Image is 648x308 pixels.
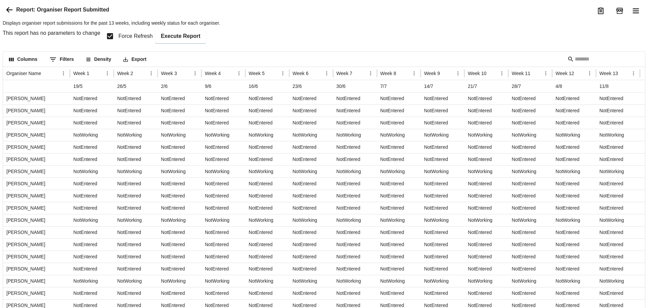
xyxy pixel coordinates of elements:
[234,69,244,78] button: Menu
[508,214,552,226] div: NotWorking
[70,92,114,104] div: NotEntered
[596,251,640,263] div: NotEntered
[70,263,114,275] div: NotEntered
[552,287,596,299] div: NotEntered
[333,80,377,92] div: 30/6
[596,202,640,214] div: NotEntered
[114,202,158,214] div: NotEntered
[70,177,114,190] div: NotEntered
[158,202,201,214] div: NotEntered
[596,190,640,202] div: NotEntered
[3,238,70,251] div: Kevin Fazlic
[289,287,333,299] div: NotEntered
[440,69,450,78] button: Sort
[289,226,333,238] div: NotEntered
[114,190,158,202] div: NotEntered
[508,129,552,141] div: NotWorking
[596,80,640,92] div: 11/8
[397,69,406,78] button: Sort
[421,202,464,214] div: NotEntered
[552,80,596,92] div: 4/8
[245,165,289,177] div: NotWorking
[103,69,112,78] button: Menu
[377,214,421,226] div: NotWorking
[508,141,552,153] div: NotEntered
[158,263,201,275] div: NotEntered
[70,214,114,226] div: NotWorking
[421,141,464,153] div: NotEntered
[497,69,507,78] button: Menu
[81,54,117,64] button: Density
[289,251,333,263] div: NotEntered
[464,104,508,117] div: NotEntered
[70,275,114,287] div: NotWorking
[201,202,245,214] div: NotEntered
[333,153,377,165] div: NotEntered
[201,238,245,251] div: NotEntered
[245,226,289,238] div: NotEntered
[114,263,158,275] div: NotEntered
[421,238,464,251] div: NotEntered
[377,141,421,153] div: NotEntered
[552,214,596,226] div: NotWorking
[552,263,596,275] div: NotEntered
[508,165,552,177] div: NotWorking
[628,3,644,19] button: menu
[114,226,158,238] div: NotEntered
[552,190,596,202] div: NotEntered
[464,153,508,165] div: NotEntered
[158,214,201,226] div: NotWorking
[114,214,158,226] div: NotWorking
[464,141,508,153] div: NotEntered
[596,165,640,177] div: NotWorking
[114,238,158,251] div: NotEntered
[114,177,158,190] div: NotEntered
[289,141,333,153] div: NotEntered
[552,165,596,177] div: NotWorking
[585,69,594,78] button: Menu
[377,177,421,190] div: NotEntered
[3,263,70,275] div: Manuel Zouros
[3,165,70,177] div: Debra-Anne Warfe
[596,226,640,238] div: NotEntered
[158,275,201,287] div: NotWorking
[245,263,289,275] div: NotEntered
[508,263,552,275] div: NotEntered
[201,92,245,104] div: NotEntered
[552,226,596,238] div: NotEntered
[158,141,201,153] div: NotEntered
[3,104,70,117] div: Aleks Velanovski
[201,275,245,287] div: NotWorking
[508,80,552,92] div: 28/7
[114,92,158,104] div: NotEntered
[289,263,333,275] div: NotEntered
[377,165,421,177] div: NotWorking
[70,104,114,117] div: NotEntered
[3,251,70,263] div: Kimi Singh
[421,80,464,92] div: 14/7
[377,202,421,214] div: NotEntered
[377,226,421,238] div: NotEntered
[508,202,552,214] div: NotEntered
[377,251,421,263] div: NotEntered
[421,190,464,202] div: NotEntered
[552,153,596,165] div: NotEntered
[289,153,333,165] div: NotEntered
[3,275,70,287] div: Mel Railey
[552,104,596,117] div: NotEntered
[201,177,245,190] div: NotEntered
[70,238,114,251] div: NotEntered
[596,214,640,226] div: NotWorking
[201,190,245,202] div: NotEntered
[552,117,596,129] div: NotEntered
[158,251,201,263] div: NotEntered
[114,287,158,299] div: NotEntered
[377,263,421,275] div: NotEntered
[421,92,464,104] div: NotEntered
[3,177,70,190] div: Emma Matoo
[70,226,114,238] div: NotEntered
[333,177,377,190] div: NotEntered
[508,251,552,263] div: NotEntered
[464,117,508,129] div: NotEntered
[409,69,419,78] button: Menu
